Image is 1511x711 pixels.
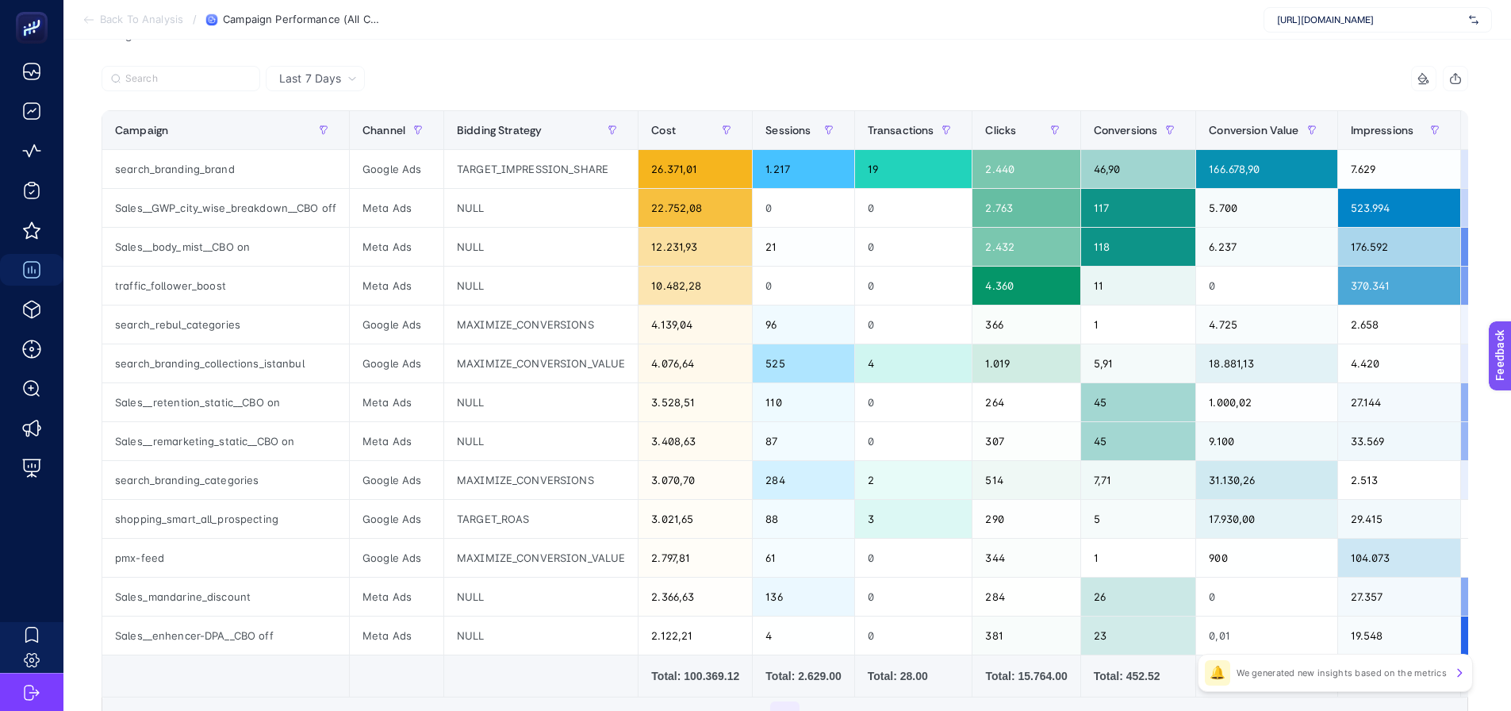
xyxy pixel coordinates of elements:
span: [URL][DOMAIN_NAME] [1277,13,1463,26]
div: 3.070,70 [639,461,752,499]
div: 88 [753,500,853,538]
img: svg%3e [1469,12,1478,28]
span: Impressions [1351,124,1414,136]
div: 3.408,63 [639,422,752,460]
div: 4.076,64 [639,344,752,382]
div: 136 [753,578,853,616]
p: We generated new insights based on the metrics [1237,667,1447,679]
span: Conversion Value [1209,124,1298,136]
div: 0,01 [1196,617,1337,655]
div: search_branding_brand [102,150,349,188]
div: 27.144 [1338,383,1461,421]
div: TARGET_ROAS [444,500,638,538]
div: 118 [1081,228,1196,266]
span: Campaign Performance (All Channel) [223,13,382,26]
div: Google Ads [350,344,443,382]
div: Meta Ads [350,228,443,266]
span: Bidding Strategy [457,124,542,136]
div: Total: 2.629.00 [765,668,841,684]
div: 2.797,81 [639,539,752,577]
div: NULL [444,617,638,655]
div: 21 [753,228,853,266]
div: NULL [444,189,638,227]
div: Meta Ads [350,617,443,655]
div: MAXIMIZE_CONVERSIONS [444,461,638,499]
div: 264 [972,383,1080,421]
div: 6.237 [1196,228,1337,266]
div: Meta Ads [350,267,443,305]
div: Google Ads [350,461,443,499]
div: Google Ads [350,306,443,344]
div: NULL [444,578,638,616]
div: 29.415 [1338,500,1461,538]
div: 1 [1081,306,1196,344]
div: 4.420 [1338,344,1461,382]
span: Clicks [985,124,1016,136]
div: search_branding_categories [102,461,349,499]
div: pmx-feed [102,539,349,577]
div: 381 [972,617,1080,655]
div: 3 [855,500,972,538]
div: 🔔 [1205,660,1230,686]
div: 19.548 [1338,617,1461,655]
div: Meta Ads [350,189,443,227]
div: 61 [753,539,853,577]
div: 0 [855,539,972,577]
div: 9.100 [1196,422,1337,460]
div: 3.021,65 [639,500,752,538]
div: 2.432 [972,228,1080,266]
div: 284 [972,578,1080,616]
div: 1.217 [753,150,853,188]
div: 5 [1081,500,1196,538]
div: 19 [855,150,972,188]
div: Total: 452.52 [1094,668,1183,684]
div: 33.569 [1338,422,1461,460]
div: 104.073 [1338,539,1461,577]
div: 4.139,04 [639,306,752,344]
div: 45 [1081,422,1196,460]
div: 7,71 [1081,461,1196,499]
div: Meta Ads [350,422,443,460]
div: Total: 28.00 [868,668,960,684]
div: NULL [444,267,638,305]
span: Campaign [115,124,168,136]
div: 1 [1081,539,1196,577]
div: 18.881,13 [1196,344,1337,382]
div: 4 [753,617,853,655]
div: 307 [972,422,1080,460]
div: 117 [1081,189,1196,227]
div: 0 [1196,578,1337,616]
div: 1.000,02 [1196,383,1337,421]
div: NULL [444,422,638,460]
div: 5,91 [1081,344,1196,382]
div: 900 [1196,539,1337,577]
div: 10.482,28 [639,267,752,305]
div: 87 [753,422,853,460]
div: Sales__GWP_city_wise_breakdown__CBO off [102,189,349,227]
div: NULL [444,228,638,266]
div: 0 [855,383,972,421]
input: Search [125,73,251,85]
span: Channel [362,124,405,136]
div: 7.629 [1338,150,1461,188]
div: 26.371,01 [639,150,752,188]
div: 31.130,26 [1196,461,1337,499]
div: 366 [972,306,1080,344]
div: 0 [855,422,972,460]
div: traffic_follower_boost [102,267,349,305]
div: search_branding_collections_istanbul [102,344,349,382]
div: 2.122,21 [639,617,752,655]
div: 290 [972,500,1080,538]
div: 11 [1081,267,1196,305]
span: Back To Analysis [100,13,183,26]
div: 2.440 [972,150,1080,188]
div: 2.366,63 [639,578,752,616]
div: Sales__body_mist__CBO on [102,228,349,266]
div: 0 [1196,267,1337,305]
div: 166.678,90 [1196,150,1337,188]
div: 0 [753,267,853,305]
div: 523.994 [1338,189,1461,227]
div: 0 [855,306,972,344]
div: 46,90 [1081,150,1196,188]
span: Cost [651,124,676,136]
